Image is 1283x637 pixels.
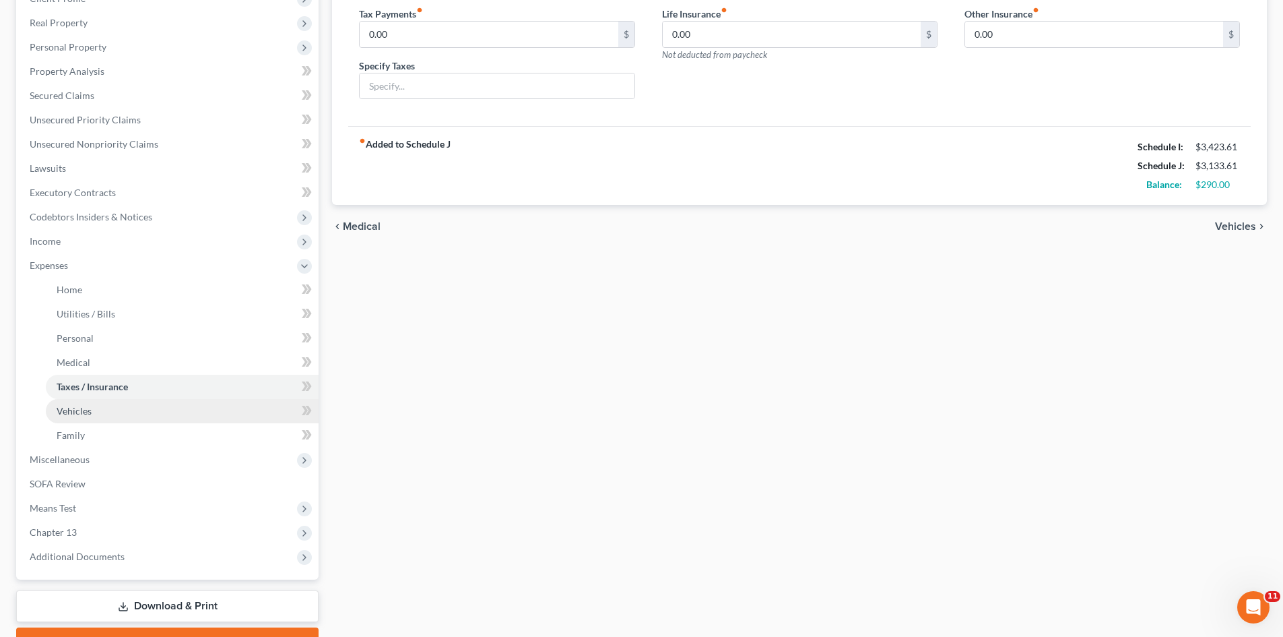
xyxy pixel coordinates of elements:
[19,472,319,496] a: SOFA Review
[30,502,76,514] span: Means Test
[57,308,115,320] span: Utilities / Bills
[30,187,116,198] span: Executory Contracts
[359,138,366,144] i: fiber_manual_record
[46,302,319,326] a: Utilities / Bills
[359,138,451,194] strong: Added to Schedule J
[360,73,634,99] input: Specify...
[19,59,319,84] a: Property Analysis
[1032,7,1039,13] i: fiber_manual_record
[30,17,88,28] span: Real Property
[46,351,319,375] a: Medical
[662,7,727,21] label: Life Insurance
[1138,160,1185,171] strong: Schedule J:
[46,423,319,448] a: Family
[19,132,319,156] a: Unsecured Nonpriority Claims
[343,221,381,232] span: Medical
[964,7,1039,21] label: Other Insurance
[618,22,634,47] div: $
[332,221,343,232] i: chevron_left
[30,478,86,489] span: SOFA Review
[662,49,767,60] span: Not deducted from paycheck
[416,7,423,13] i: fiber_manual_record
[30,551,125,562] span: Additional Documents
[46,399,319,423] a: Vehicles
[19,181,319,205] a: Executory Contracts
[30,454,90,465] span: Miscellaneous
[1138,141,1183,152] strong: Schedule I:
[57,405,92,417] span: Vehicles
[1195,178,1240,191] div: $290.00
[30,138,158,150] span: Unsecured Nonpriority Claims
[663,22,921,47] input: --
[46,326,319,351] a: Personal
[1195,159,1240,173] div: $3,133.61
[19,84,319,108] a: Secured Claims
[57,381,128,392] span: Taxes / Insurance
[359,59,415,73] label: Specify Taxes
[30,260,68,271] span: Expenses
[30,90,94,101] span: Secured Claims
[965,22,1223,47] input: --
[57,429,85,441] span: Family
[1195,140,1240,154] div: $3,423.61
[1215,221,1256,232] span: Vehicles
[30,235,61,247] span: Income
[30,162,66,174] span: Lawsuits
[46,278,319,302] a: Home
[1265,591,1280,602] span: 11
[30,65,104,77] span: Property Analysis
[57,284,82,295] span: Home
[359,7,423,21] label: Tax Payments
[1223,22,1239,47] div: $
[57,332,94,344] span: Personal
[30,526,77,538] span: Chapter 13
[30,114,141,125] span: Unsecured Priority Claims
[30,211,152,222] span: Codebtors Insiders & Notices
[57,357,90,368] span: Medical
[19,156,319,181] a: Lawsuits
[360,22,618,47] input: --
[332,221,381,232] button: chevron_left Medical
[46,375,319,399] a: Taxes / Insurance
[16,590,319,622] a: Download & Print
[721,7,727,13] i: fiber_manual_record
[1256,221,1267,232] i: chevron_right
[19,108,319,132] a: Unsecured Priority Claims
[1237,591,1270,624] iframe: Intercom live chat
[1215,221,1267,232] button: Vehicles chevron_right
[30,41,106,53] span: Personal Property
[921,22,937,47] div: $
[1146,179,1182,190] strong: Balance:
